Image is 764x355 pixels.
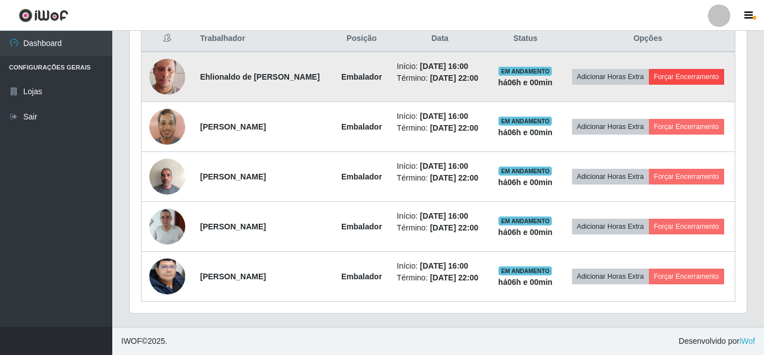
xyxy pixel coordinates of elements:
button: Adicionar Horas Extra [572,119,649,135]
strong: há 06 h e 00 min [498,178,553,187]
span: EM ANDAMENTO [498,117,552,126]
strong: há 06 h e 00 min [498,78,553,87]
strong: Embalador [341,122,382,131]
time: [DATE] 22:00 [430,123,478,132]
span: EM ANDAMENTO [498,216,552,225]
strong: Embalador [341,272,382,281]
li: Término: [397,272,483,284]
button: Forçar Encerramento [649,219,724,234]
th: Posição [333,26,390,52]
button: Adicionar Horas Extra [572,69,649,85]
button: Forçar Encerramento [649,269,724,284]
li: Término: [397,222,483,234]
span: IWOF [121,336,142,345]
strong: [PERSON_NAME] [200,172,266,181]
strong: [PERSON_NAME] [200,122,266,131]
strong: Embalador [341,222,382,231]
th: Data [390,26,490,52]
time: [DATE] 16:00 [420,211,468,220]
span: © 2025 . [121,335,167,347]
span: EM ANDAMENTO [498,167,552,176]
strong: há 06 h e 00 min [498,128,553,137]
li: Início: [397,210,483,222]
span: Desenvolvido por [679,335,755,347]
strong: há 06 h e 00 min [498,278,553,287]
li: Término: [397,122,483,134]
time: [DATE] 22:00 [430,223,478,232]
button: Adicionar Horas Extra [572,219,649,234]
button: Adicionar Horas Extra [572,169,649,185]
strong: Embalador [341,172,382,181]
img: 1707417653840.jpeg [149,153,185,200]
li: Início: [397,61,483,72]
img: 1675087680149.jpeg [149,45,185,109]
time: [DATE] 16:00 [420,162,468,170]
time: [DATE] 16:00 [420,112,468,121]
time: [DATE] 22:00 [430,273,478,282]
strong: [PERSON_NAME] [200,272,266,281]
time: [DATE] 16:00 [420,62,468,71]
button: Forçar Encerramento [649,169,724,185]
time: [DATE] 16:00 [420,261,468,270]
th: Opções [561,26,735,52]
button: Adicionar Horas Extra [572,269,649,284]
img: 1739052836230.jpeg [149,103,185,150]
li: Início: [397,110,483,122]
span: EM ANDAMENTO [498,67,552,76]
strong: há 06 h e 00 min [498,228,553,237]
li: Início: [397,160,483,172]
th: Status [490,26,561,52]
img: 1745150555426.jpeg [149,187,185,266]
strong: Embalador [341,72,382,81]
strong: Ehlionaldo de [PERSON_NAME] [200,72,319,81]
img: 1756743627110.jpeg [149,253,185,301]
time: [DATE] 22:00 [430,73,478,82]
li: Término: [397,172,483,184]
span: EM ANDAMENTO [498,266,552,275]
a: iWof [739,336,755,345]
time: [DATE] 22:00 [430,173,478,182]
img: CoreUI Logo [19,8,68,22]
button: Forçar Encerramento [649,69,724,85]
li: Término: [397,72,483,84]
th: Trabalhador [193,26,333,52]
strong: [PERSON_NAME] [200,222,266,231]
li: Início: [397,260,483,272]
button: Forçar Encerramento [649,119,724,135]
